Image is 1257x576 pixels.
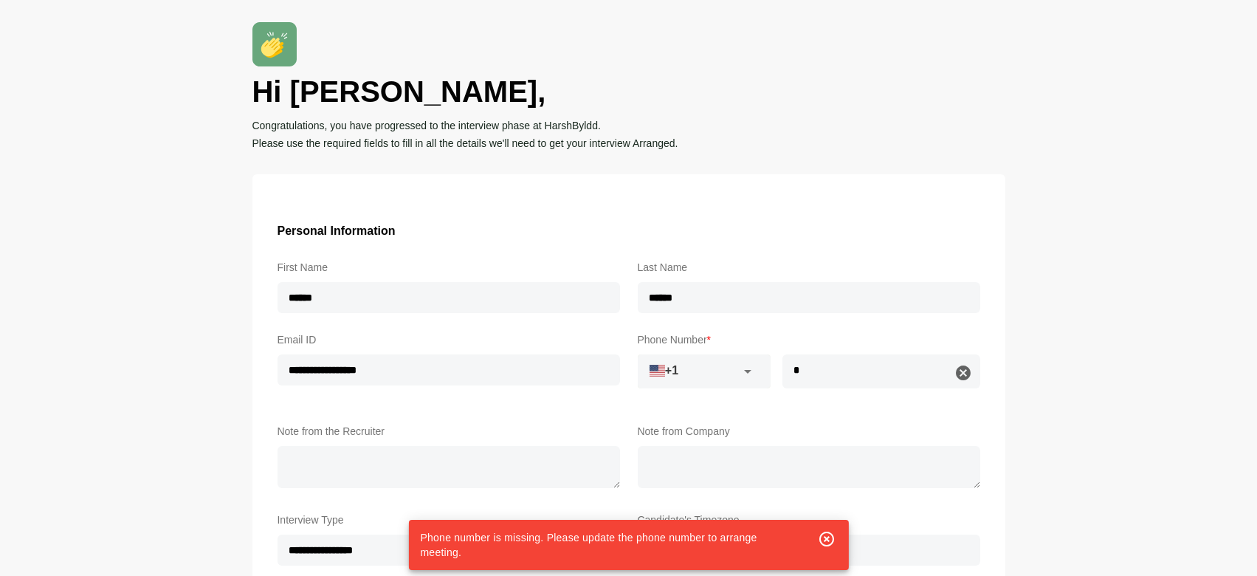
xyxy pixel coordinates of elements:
[955,364,973,382] i: Clear
[278,258,620,276] label: First Name
[278,422,620,440] label: Note from the Recruiter
[638,331,980,349] label: Phone Number
[278,331,620,349] label: Email ID
[420,532,757,558] span: Phone number is missing. Please update the phone number to arrange meeting.
[638,258,980,276] label: Last Name
[278,511,620,529] label: Interview Type
[252,120,601,131] strong: Congratulations, you have progressed to the interview phase at HarshByldd.
[278,222,980,241] h3: Personal Information
[638,422,980,440] label: Note from Company
[638,511,980,529] label: Candidate's Timezone
[252,134,1005,152] p: Please use the required fields to fill in all the details we'll need to get your interview Arranged.
[252,72,1005,111] h1: Hi [PERSON_NAME],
